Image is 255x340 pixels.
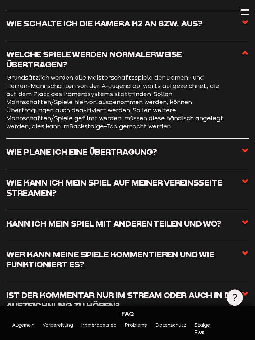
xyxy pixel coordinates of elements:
[12,322,35,336] a: Allgemein
[81,322,117,336] a: Kamerabetrieb
[43,322,73,336] a: Vorbereitung
[125,322,147,336] a: Probleme
[6,290,242,310] h3: Ist der Kommentar nur im Stream oder auch in der Aufzeichnung zu hören?
[6,147,157,157] h3: Wie plane ich eine Übertragung?
[12,310,243,318] div: FAQ
[6,49,242,69] h3: Welche Spiele werden normalerweise übertragen?
[6,218,221,229] h3: Kann ich mein Spiel mit anderen teilen und wo?
[194,322,210,336] a: Staige Plus
[69,123,119,130] span: Backstaige-Tool
[6,249,242,269] h3: Wer kann meine Spiele kommentieren und wie funktioniert es?
[155,322,186,336] a: Datenschutz
[6,177,242,198] h3: Wie kann ich mein Spiel auf meiner Vereinsseite streamen?
[119,123,172,130] span: gemacht werden.
[6,74,224,130] span: Grundsätzlich werden alle Meisterschaftsspiele der Damen- und Herren-Mannschaften von der A-Jugen...
[6,18,202,29] h3: Wie schalte ich die Kamera K2 an bzw. aus?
